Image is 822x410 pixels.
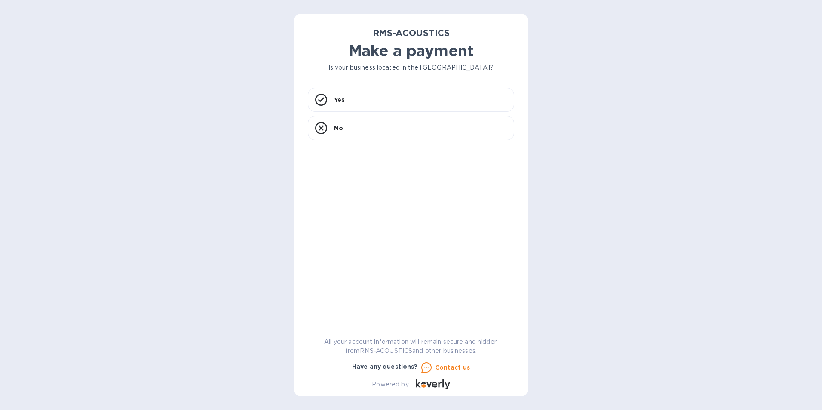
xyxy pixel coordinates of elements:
u: Contact us [435,364,470,371]
b: Have any questions? [352,363,418,370]
p: All your account information will remain secure and hidden from RMS-ACOUSTICS and other businesses. [308,337,514,355]
p: Powered by [372,380,408,389]
p: No [334,124,343,132]
b: RMS-ACOUSTICS [373,28,450,38]
h1: Make a payment [308,42,514,60]
p: Yes [334,95,344,104]
p: Is your business located in the [GEOGRAPHIC_DATA]? [308,63,514,72]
